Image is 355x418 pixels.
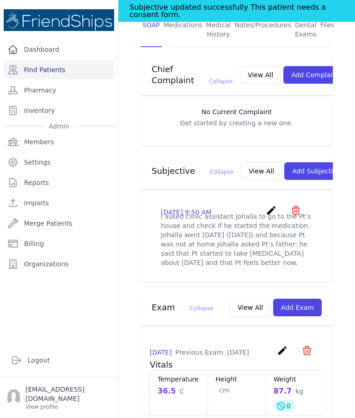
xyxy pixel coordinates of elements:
[273,299,322,316] button: Add Exam
[158,386,200,397] div: 36.5
[150,107,324,117] h3: No Current Complaint
[150,360,172,369] span: Vitals
[4,81,114,99] a: Pharmacy
[230,299,271,316] button: View All
[241,162,282,180] button: View All
[158,375,200,384] dt: Temperature
[161,212,312,267] p: I asked clinic assistant Johalla to go to the Pt’s house and check if he started the medication. ...
[4,101,114,120] a: Inventory
[45,122,73,131] span: Admin
[318,13,337,47] a: Files
[266,205,277,216] i: create
[4,234,114,253] a: Billing
[283,66,347,84] button: Add Complaint
[293,13,318,47] a: Dental Exams
[150,348,249,357] p: [DATE]
[25,403,110,411] p: View profile
[233,13,293,47] a: Notes/Procedures
[284,162,349,180] button: Add Subjective
[274,400,295,412] div: 0
[274,375,316,384] dt: Weight
[210,169,233,175] span: Collapse
[141,13,162,47] a: SOAP
[152,64,233,86] h3: Chief Complaint
[4,255,114,273] a: Organizations
[150,118,324,128] p: Get started by creating a new one.
[190,305,214,312] span: Collapse
[7,385,110,411] a: [EMAIL_ADDRESS][DOMAIN_NAME] View profile
[209,78,233,85] span: Collapse
[4,214,114,233] a: Merge Patients
[4,61,114,79] a: Find Patients
[240,66,281,84] button: View All
[152,302,214,313] h3: Exam
[175,349,249,356] span: Previous Exam: [DATE]
[4,173,114,192] a: Reports
[25,385,110,403] p: [EMAIL_ADDRESS][DOMAIN_NAME]
[4,9,114,31] img: Medical Missions EMR
[277,349,290,358] a: create
[215,375,258,384] dt: Height
[4,133,114,151] a: Members
[4,40,114,59] a: Dashboard
[141,13,333,47] nav: Tabs
[295,387,303,396] span: kg
[4,153,114,172] a: Settings
[219,386,229,395] span: cm
[152,166,233,177] h3: Subjective
[204,13,233,47] a: Medical History
[4,194,114,212] a: Imports
[162,13,204,47] a: Medications
[179,387,184,396] span: C
[274,386,316,397] div: 87.7
[277,345,288,356] i: create
[161,208,211,217] p: [DATE] 9:50 AM
[266,209,279,218] a: create
[7,351,110,369] a: Logout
